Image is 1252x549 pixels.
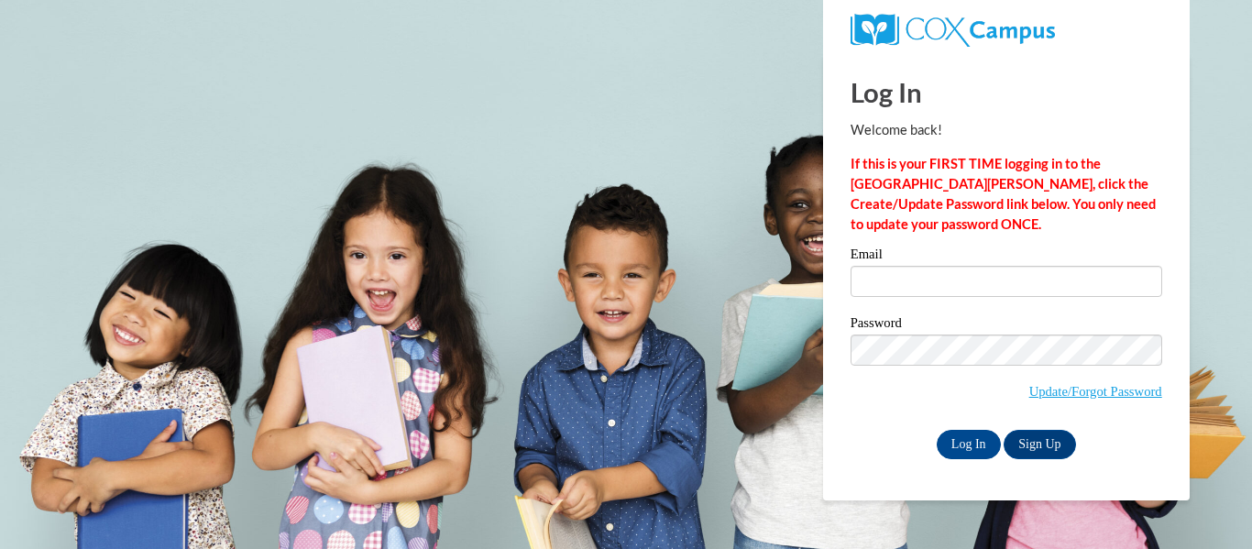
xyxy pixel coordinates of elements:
[1029,384,1162,399] a: Update/Forgot Password
[851,316,1162,335] label: Password
[851,14,1055,47] img: COX Campus
[851,156,1156,232] strong: If this is your FIRST TIME logging in to the [GEOGRAPHIC_DATA][PERSON_NAME], click the Create/Upd...
[851,247,1162,266] label: Email
[937,430,1001,459] input: Log In
[851,73,1162,111] h1: Log In
[1004,430,1075,459] a: Sign Up
[851,21,1055,37] a: COX Campus
[851,120,1162,140] p: Welcome back!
